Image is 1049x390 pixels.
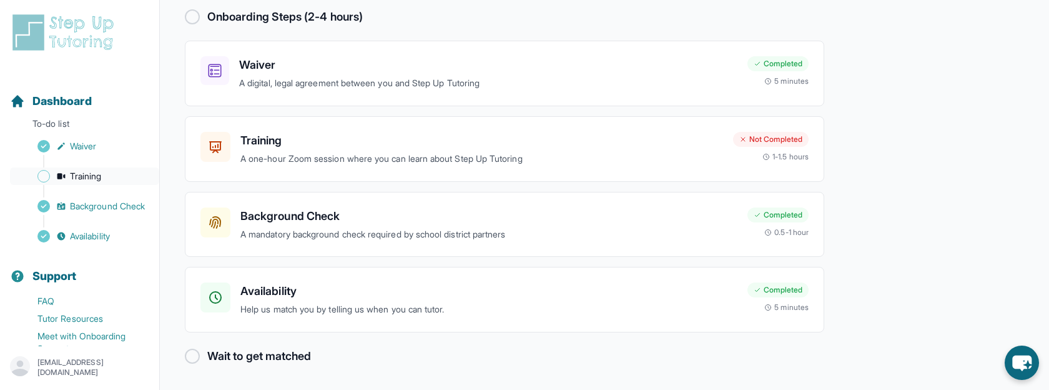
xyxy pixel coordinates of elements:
h3: Training [240,132,723,149]
a: Availability [10,227,159,245]
a: WaiverA digital, legal agreement between you and Step Up TutoringCompleted5 minutes [185,41,824,106]
h3: Background Check [240,207,737,225]
h2: Onboarding Steps (2-4 hours) [207,8,363,26]
h3: Waiver [239,56,737,74]
button: chat-button [1005,346,1039,380]
img: logo [10,12,121,52]
p: [EMAIL_ADDRESS][DOMAIN_NAME] [37,357,149,377]
span: Dashboard [32,92,92,110]
a: Tutor Resources [10,310,159,327]
p: A digital, legal agreement between you and Step Up Tutoring [239,76,737,91]
button: [EMAIL_ADDRESS][DOMAIN_NAME] [10,356,149,379]
a: Background Check [10,197,159,215]
p: Help us match you by telling us when you can tutor. [240,302,737,317]
a: Dashboard [10,92,92,110]
div: 5 minutes [764,76,809,86]
button: Support [5,247,154,290]
div: Completed [747,207,809,222]
p: To-do list [5,117,154,135]
span: Availability [70,230,110,242]
div: 1-1.5 hours [762,152,809,162]
a: Background CheckA mandatory background check required by school district partnersCompleted0.5-1 hour [185,192,824,257]
h2: Wait to get matched [207,347,311,365]
div: Not Completed [733,132,809,147]
div: 0.5-1 hour [764,227,809,237]
div: 5 minutes [764,302,809,312]
p: A mandatory background check required by school district partners [240,227,737,242]
a: TrainingA one-hour Zoom session where you can learn about Step Up TutoringNot Completed1-1.5 hours [185,116,824,182]
span: Support [32,267,77,285]
div: Completed [747,282,809,297]
p: A one-hour Zoom session where you can learn about Step Up Tutoring [240,152,723,166]
span: Training [70,170,102,182]
a: Waiver [10,137,159,155]
div: Completed [747,56,809,71]
a: Meet with Onboarding Support [10,327,159,357]
button: Dashboard [5,72,154,115]
span: Background Check [70,200,145,212]
span: Waiver [70,140,96,152]
a: AvailabilityHelp us match you by telling us when you can tutor.Completed5 minutes [185,267,824,332]
a: Training [10,167,159,185]
a: FAQ [10,292,159,310]
h3: Availability [240,282,737,300]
